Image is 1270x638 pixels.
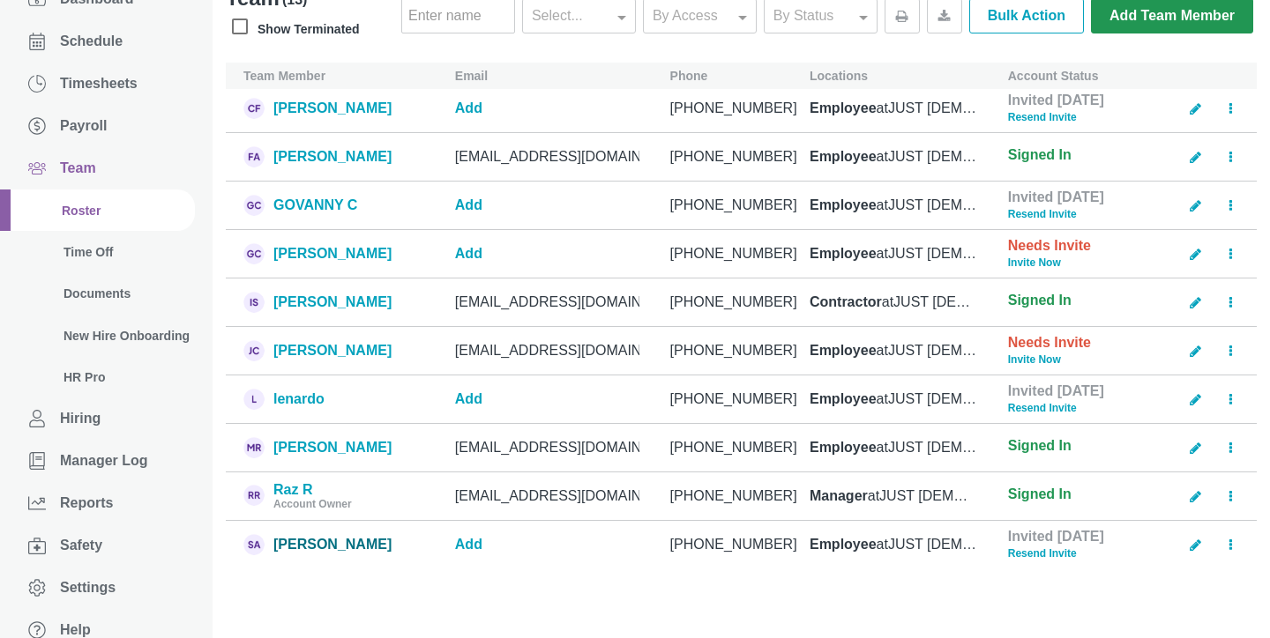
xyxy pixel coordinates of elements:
div: row [226,471,1257,521]
a: [PERSON_NAME] [226,234,429,273]
span: Schedule [60,33,123,49]
div: [PERSON_NAME] [273,148,392,165]
div: lenardo [273,390,325,407]
span: Hiring [60,411,101,427]
span: Help [60,622,91,638]
span: Documents [63,286,131,300]
div: row [226,278,1257,327]
span: at JUST [DEMOGRAPHIC_DATA] [882,293,977,310]
img: avatar [243,389,265,410]
span: Payroll [60,118,107,134]
div: [EMAIL_ADDRESS][DOMAIN_NAME] [455,342,639,359]
a: GOVANNY C [226,186,429,225]
a: [PERSON_NAME] [226,89,429,128]
a: [PERSON_NAME] [226,283,429,322]
img: avatar [243,98,265,119]
div: grid [226,89,1257,569]
span: HR Pro [63,370,105,384]
div: [PERSON_NAME] [273,100,392,116]
span: Reports [60,495,113,511]
div: row [226,326,1257,375]
span: Signed In [1008,148,1072,163]
span: Signed In [1008,487,1072,502]
img: avatar [243,340,265,361]
span: Invite Now [1008,354,1061,367]
div: [PHONE_NUMBER] [670,342,779,359]
a: [PERSON_NAME] [226,525,429,564]
span: Show Terminated [258,22,360,36]
img: avatar [243,146,265,167]
div: [PERSON_NAME] [273,536,392,553]
div: [EMAIL_ADDRESS][DOMAIN_NAME] [455,487,639,504]
span: Account Status [1008,69,1099,84]
span: Timesheets [60,76,138,92]
strong: Employee [810,245,877,262]
div: [PHONE_NUMBER] [670,293,779,310]
span: Invite Now [1008,257,1061,270]
span: Needs Invite [1008,336,1091,351]
span: Email [455,69,488,84]
span: Resend Invite [1008,112,1077,124]
div: row [226,132,1257,182]
a: [PERSON_NAME] [226,331,429,370]
div: row [226,375,1257,424]
div: [EMAIL_ADDRESS][DOMAIN_NAME] [455,439,639,456]
div: [PHONE_NUMBER] [670,390,779,407]
strong: Employee [810,197,877,213]
div: [PERSON_NAME] [273,342,392,359]
span: Bulk Action [988,8,1065,23]
span: Invited [DATE] [1008,384,1104,399]
div: [PHONE_NUMBER] [670,245,779,262]
span: Add [455,246,482,261]
img: avatar [243,195,265,216]
span: Safety [60,538,102,553]
div: [PHONE_NUMBER] [670,197,779,213]
span: Invited [DATE] [1008,530,1104,545]
span: Resend Invite [1008,209,1077,221]
span: Add [455,391,482,406]
span: Locations [810,69,868,84]
span: Manager Log [60,453,148,469]
span: Add [455,197,482,212]
span: Resend Invite [1008,403,1077,415]
div: [PHONE_NUMBER] [670,100,779,116]
div: row [226,84,1257,133]
img: avatar [243,534,265,555]
div: [PERSON_NAME] [273,245,392,262]
span: Signed In [1008,439,1072,454]
div: [PHONE_NUMBER] [670,487,779,504]
span: at JUST [DEMOGRAPHIC_DATA] [877,342,977,359]
div: [PHONE_NUMBER] [670,439,779,456]
span: at JUST [DEMOGRAPHIC_DATA] [868,487,977,504]
a: [PERSON_NAME] [226,137,429,176]
span: Resend Invite [1008,548,1077,560]
strong: Contractor [810,293,882,310]
span: at JUST [DEMOGRAPHIC_DATA] [877,439,977,456]
strong: Employee [810,148,877,165]
img: avatar [243,243,265,264]
img: avatar [243,437,265,458]
div: row [226,423,1257,472]
span: Invited [DATE] [1008,93,1104,108]
span: Needs Invite [1008,239,1091,254]
div: GOVANNY C [273,197,357,213]
span: Team Member [243,69,325,84]
div: row [226,229,1257,278]
img: avatar [243,486,265,507]
img: avatar [243,292,265,313]
span: at JUST [DEMOGRAPHIC_DATA] [877,100,977,116]
div: row [226,181,1257,230]
div: [PHONE_NUMBER] [670,536,779,553]
span: Invited [DATE] [1008,190,1104,205]
div: [EMAIL_ADDRESS][DOMAIN_NAME] [455,148,639,165]
span: Time Off [63,245,114,259]
a: lenardo [226,380,429,419]
strong: Employee [810,342,877,359]
span: Account Owner [273,498,352,510]
span: Settings [60,580,116,596]
span: Phone [670,69,708,84]
span: at JUST [DEMOGRAPHIC_DATA] [877,245,977,262]
strong: Employee [810,536,877,553]
a: [PERSON_NAME] [226,428,429,467]
strong: Manager [810,487,868,504]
